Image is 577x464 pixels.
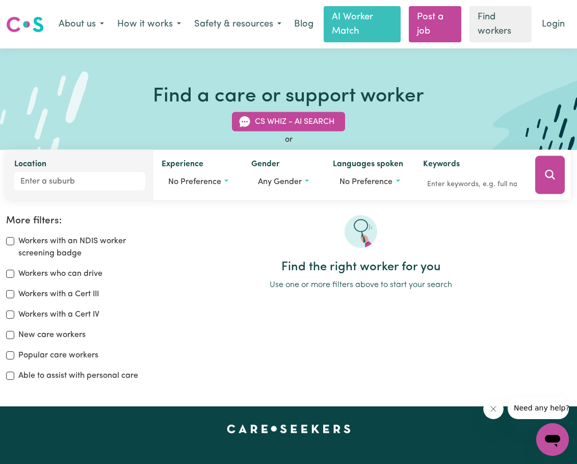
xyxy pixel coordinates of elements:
[536,423,569,456] iframe: Button to launch messaging window
[251,158,280,172] label: Gender
[150,279,571,291] p: Use one or more filters above to start your search
[6,13,44,36] a: Careseekers logo
[18,370,138,382] label: Able to assist with personal care
[508,397,569,419] iframe: Message from company
[251,172,317,192] button: Worker gender preference
[18,308,99,321] label: Workers with a Cert IV
[168,178,221,186] span: No preference
[423,176,521,192] input: Enter keywords, e.g. full name, interests
[409,6,461,42] a: Post a job
[232,112,345,132] button: CS Whiz - AI Search
[536,13,571,36] a: Login
[6,15,44,34] img: Careseekers logo
[18,329,86,341] label: New care workers
[324,6,401,42] a: AI Worker Match
[18,235,138,260] label: Workers with an NDIS worker screening badge
[535,156,565,194] button: Search
[162,158,203,172] label: Experience
[483,399,504,419] iframe: Close message
[339,178,392,186] span: No preference
[111,14,188,35] button: How it works
[469,6,532,42] a: Find workers
[18,268,102,280] label: Workers who can drive
[188,14,288,35] button: Safety & resources
[6,134,571,146] div: or
[18,349,98,362] label: Popular care workers
[423,158,460,172] label: Keywords
[227,425,351,433] a: Careseekers home page
[14,158,46,172] label: Location
[52,14,111,35] button: About us
[18,288,99,300] label: Workers with a Cert III
[153,85,424,109] h1: Find a care or support worker
[6,7,62,15] span: Need any help?
[162,172,235,192] button: Worker experience options
[150,260,571,275] h2: Find the right worker for you
[6,215,138,227] h2: More filters:
[14,172,145,191] input: Enter a suburb
[333,158,403,172] label: Languages spoken
[288,13,320,36] a: Blog
[333,172,406,192] button: Worker language preferences
[258,178,302,186] span: Any gender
